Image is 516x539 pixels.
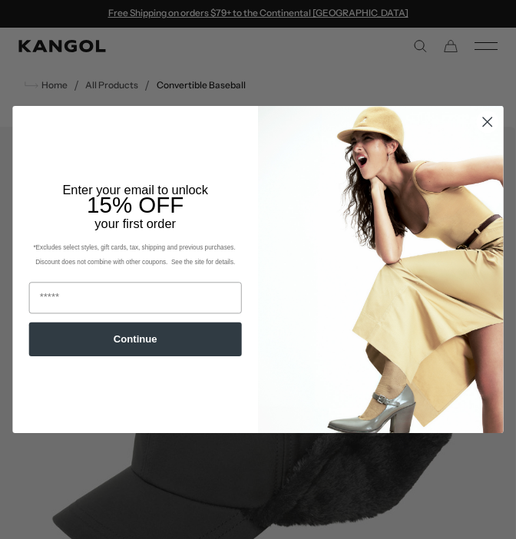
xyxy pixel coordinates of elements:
[33,243,237,266] span: *Excludes select styles, gift cards, tax, shipping and previous purchases. Discount does not comb...
[258,106,504,433] img: 93be19ad-e773-4382-80b9-c9d740c9197f.jpeg
[476,111,498,133] button: Close dialog
[62,183,207,197] span: Enter your email to unlock
[29,322,242,355] button: Continue
[29,282,242,313] input: Email
[94,217,176,230] span: your first order
[87,192,184,218] span: 15% OFF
